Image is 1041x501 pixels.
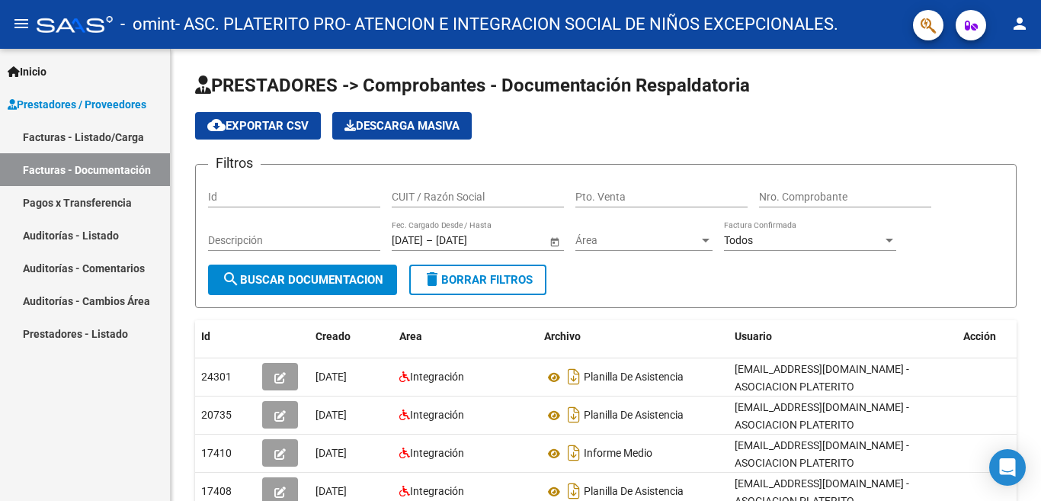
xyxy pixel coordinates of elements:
span: Usuario [735,330,772,342]
span: [DATE] [316,409,347,421]
datatable-header-cell: Creado [309,320,393,353]
i: Descargar documento [564,441,584,465]
i: Descargar documento [564,365,584,389]
mat-icon: delete [423,270,441,288]
button: Borrar Filtros [409,265,546,295]
span: PRESTADORES -> Comprobantes - Documentación Respaldatoria [195,75,750,96]
span: Inicio [8,63,46,80]
span: Exportar CSV [207,119,309,133]
span: 20735 [201,409,232,421]
mat-icon: person [1011,14,1029,33]
span: Integración [410,409,464,421]
button: Open calendar [546,233,562,249]
input: Fecha fin [436,234,511,247]
span: [DATE] [316,371,347,383]
span: – [426,234,433,247]
datatable-header-cell: Archivo [538,320,729,353]
span: Area [399,330,422,342]
span: Informe Medio [584,448,652,460]
datatable-header-cell: Id [195,320,256,353]
i: Descargar documento [564,403,584,427]
span: Integración [410,447,464,459]
span: Planilla De Asistencia [584,371,684,384]
span: Planilla De Asistencia [584,486,684,498]
span: 17410 [201,447,232,459]
mat-icon: menu [12,14,30,33]
span: Id [201,330,210,342]
span: Integración [410,485,464,497]
span: - ASC. PLATERITO PRO- ATENCION E INTEGRACION SOCIAL DE NIÑOS EXCEPCIONALES. [175,8,838,41]
span: [EMAIL_ADDRESS][DOMAIN_NAME] - ASOCIACION PLATERITO [735,401,909,431]
span: [DATE] [316,485,347,497]
span: Borrar Filtros [423,273,533,287]
span: Descarga Masiva [344,119,460,133]
mat-icon: cloud_download [207,116,226,134]
span: Creado [316,330,351,342]
mat-icon: search [222,270,240,288]
span: 24301 [201,371,232,383]
span: [EMAIL_ADDRESS][DOMAIN_NAME] - ASOCIACION PLATERITO [735,363,909,393]
span: 17408 [201,485,232,497]
button: Descarga Masiva [332,112,472,140]
span: Archivo [544,330,581,342]
span: [DATE] [316,447,347,459]
span: Área [575,234,699,247]
span: [EMAIL_ADDRESS][DOMAIN_NAME] - ASOCIACION PLATERITO [735,439,909,469]
h3: Filtros [208,153,261,174]
datatable-header-cell: Area [393,320,538,353]
datatable-header-cell: Acción [957,320,1033,353]
div: Open Intercom Messenger [989,449,1026,486]
span: - omint [120,8,175,41]
app-download-masive: Descarga masiva de comprobantes (adjuntos) [332,112,472,140]
span: Prestadores / Proveedores [8,96,146,113]
button: Exportar CSV [195,112,321,140]
span: Buscar Documentacion [222,273,383,287]
span: Todos [724,234,753,246]
button: Buscar Documentacion [208,265,397,295]
span: Planilla De Asistencia [584,409,684,422]
input: Fecha inicio [392,234,423,247]
datatable-header-cell: Usuario [729,320,957,353]
span: Acción [963,330,996,342]
span: Integración [410,371,464,383]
